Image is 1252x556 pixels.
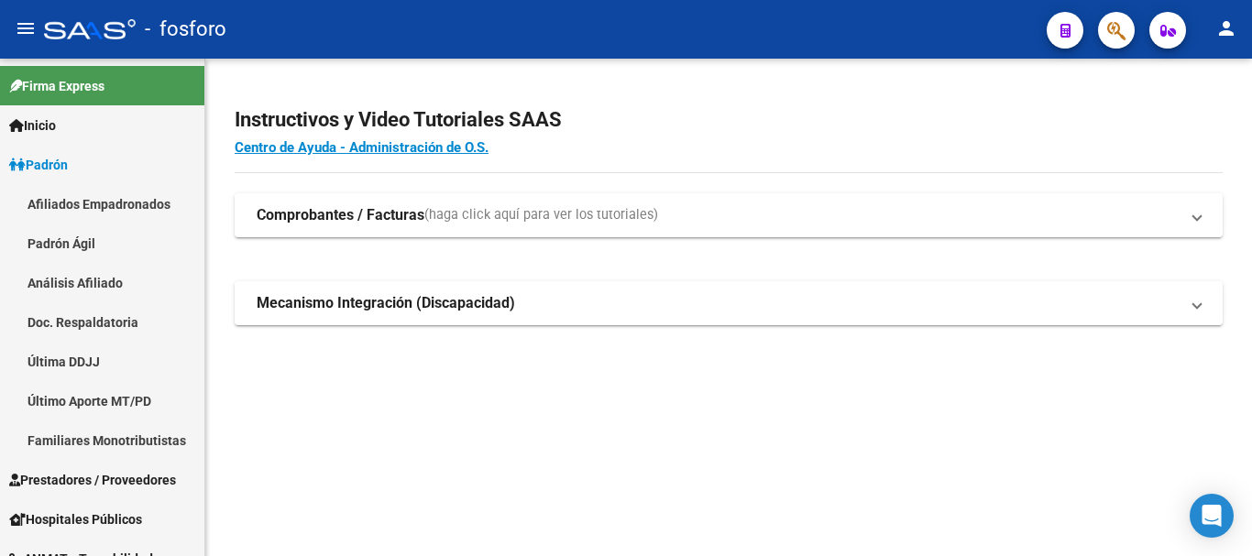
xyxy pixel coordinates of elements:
[15,17,37,39] mat-icon: menu
[9,470,176,490] span: Prestadores / Proveedores
[424,205,658,225] span: (haga click aquí para ver los tutoriales)
[145,9,226,49] span: - fosforo
[9,115,56,136] span: Inicio
[9,509,142,529] span: Hospitales Públicos
[1215,17,1237,39] mat-icon: person
[235,193,1223,237] mat-expansion-panel-header: Comprobantes / Facturas(haga click aquí para ver los tutoriales)
[1190,494,1234,538] div: Open Intercom Messenger
[235,281,1223,325] mat-expansion-panel-header: Mecanismo Integración (Discapacidad)
[9,155,68,175] span: Padrón
[235,103,1223,137] h2: Instructivos y Video Tutoriales SAAS
[235,139,489,156] a: Centro de Ayuda - Administración de O.S.
[9,76,104,96] span: Firma Express
[257,205,424,225] strong: Comprobantes / Facturas
[257,293,515,313] strong: Mecanismo Integración (Discapacidad)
